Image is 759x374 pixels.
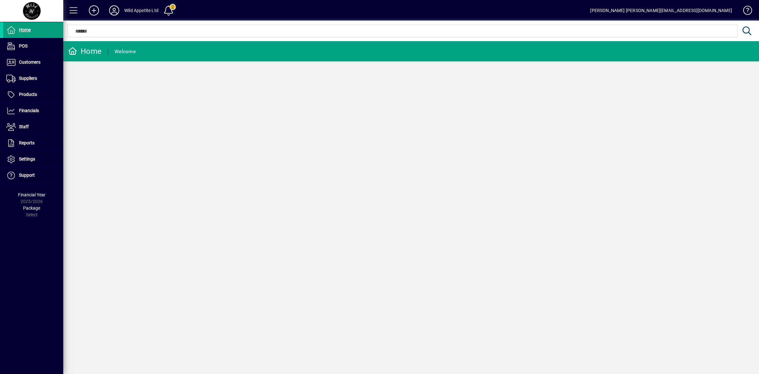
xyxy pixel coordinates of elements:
[590,5,732,16] div: [PERSON_NAME] [PERSON_NAME][EMAIL_ADDRESS][DOMAIN_NAME]
[19,124,29,129] span: Staff
[68,46,102,56] div: Home
[23,206,40,211] span: Package
[19,108,39,113] span: Financials
[84,5,104,16] button: Add
[19,27,31,32] span: Home
[114,47,136,57] div: Welcome
[19,156,35,162] span: Settings
[18,192,46,197] span: Financial Year
[19,140,34,145] span: Reports
[19,76,37,81] span: Suppliers
[104,5,124,16] button: Profile
[3,87,63,103] a: Products
[3,54,63,70] a: Customers
[19,60,40,65] span: Customers
[3,71,63,86] a: Suppliers
[3,151,63,167] a: Settings
[3,135,63,151] a: Reports
[19,43,28,48] span: POS
[19,92,37,97] span: Products
[3,38,63,54] a: POS
[738,1,751,22] a: Knowledge Base
[3,103,63,119] a: Financials
[19,173,35,178] span: Support
[3,119,63,135] a: Staff
[3,168,63,183] a: Support
[124,5,158,16] div: Wild Appetite Ltd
